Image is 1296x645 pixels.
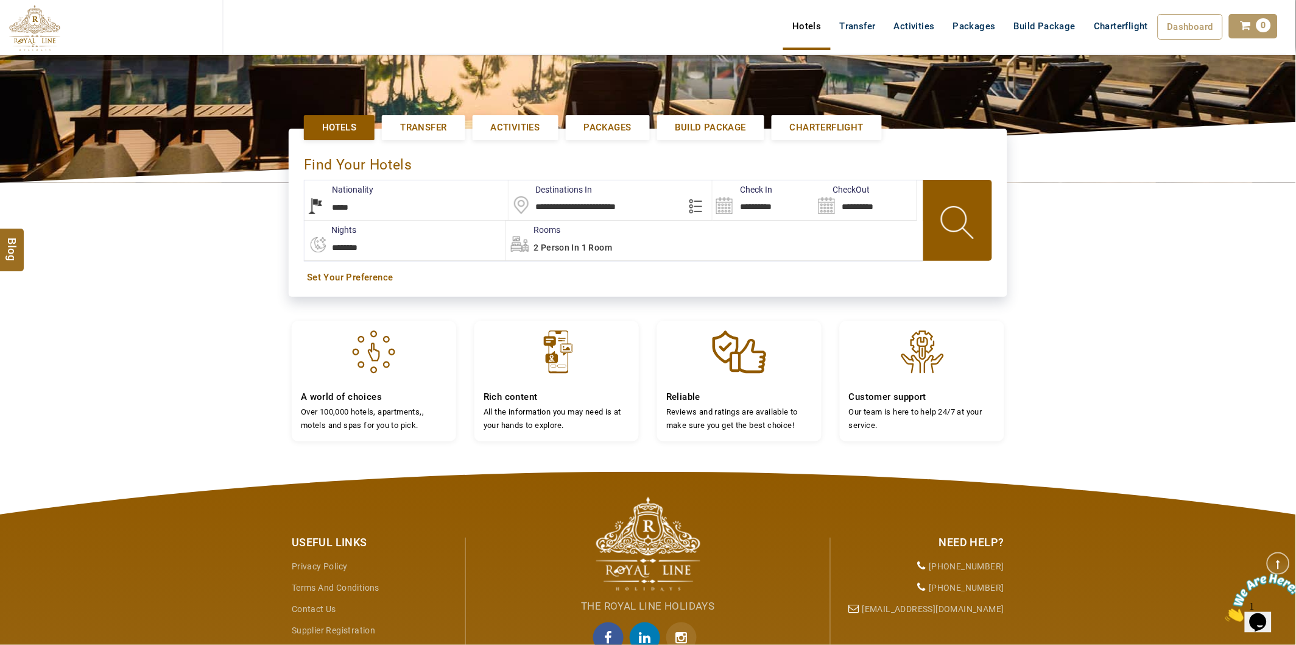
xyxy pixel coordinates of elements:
[1085,14,1157,38] a: Charterflight
[4,238,20,248] span: Blog
[534,243,612,252] span: 2 Person in 1 Room
[322,121,356,134] span: Hotels
[491,121,540,134] span: Activities
[400,121,446,134] span: Transfer
[292,583,379,593] a: Terms and Conditions
[5,5,80,53] img: Chat attention grabber
[815,184,870,196] label: CheckOut
[657,115,764,140] a: Build Package
[713,180,814,220] input: Search
[862,604,1004,614] a: [EMAIL_ADDRESS][DOMAIN_NAME]
[301,391,447,403] h4: A world of choices
[596,497,700,591] img: The Royal Line Holidays
[305,184,373,196] label: Nationality
[790,121,864,134] span: Charterflight
[382,115,465,140] a: Transfer
[885,14,944,38] a: Activities
[1229,14,1278,38] a: 0
[9,5,60,51] img: The Royal Line Holidays
[675,121,746,134] span: Build Package
[473,115,558,140] a: Activities
[5,5,10,15] span: 1
[849,405,995,432] p: Our team is here to help 24/7 at your service.
[292,625,375,635] a: Supplier Registration
[506,224,560,236] label: Rooms
[304,224,356,236] label: nights
[1220,569,1296,627] iframe: chat widget
[292,561,348,571] a: Privacy Policy
[840,556,1004,577] li: [PHONE_NUMBER]
[849,391,995,403] h4: Customer support
[1094,21,1148,32] span: Charterflight
[840,577,1004,599] li: [PHONE_NUMBER]
[783,14,830,38] a: Hotels
[304,144,992,180] div: Find Your Hotels
[666,391,812,403] h4: Reliable
[1256,18,1271,32] span: 0
[292,535,456,551] div: Useful Links
[304,115,375,140] a: Hotels
[581,600,714,612] span: The Royal Line Holidays
[831,14,885,38] a: Transfer
[484,391,630,403] h4: Rich content
[944,14,1005,38] a: Packages
[840,535,1004,551] div: Need Help?
[292,604,336,614] a: Contact Us
[1167,21,1214,32] span: Dashboard
[772,115,882,140] a: Charterflight
[307,271,989,284] a: Set Your Preference
[566,115,650,140] a: Packages
[1005,14,1085,38] a: Build Package
[584,121,632,134] span: Packages
[484,405,630,432] p: All the information you may need is at your hands to explore.
[666,405,812,432] p: Reviews and ratings are available to make sure you get the best choice!
[815,180,917,220] input: Search
[301,405,447,432] p: Over 100,000 hotels, apartments,, motels and spas for you to pick.
[509,184,593,196] label: Destinations In
[713,184,772,196] label: Check In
